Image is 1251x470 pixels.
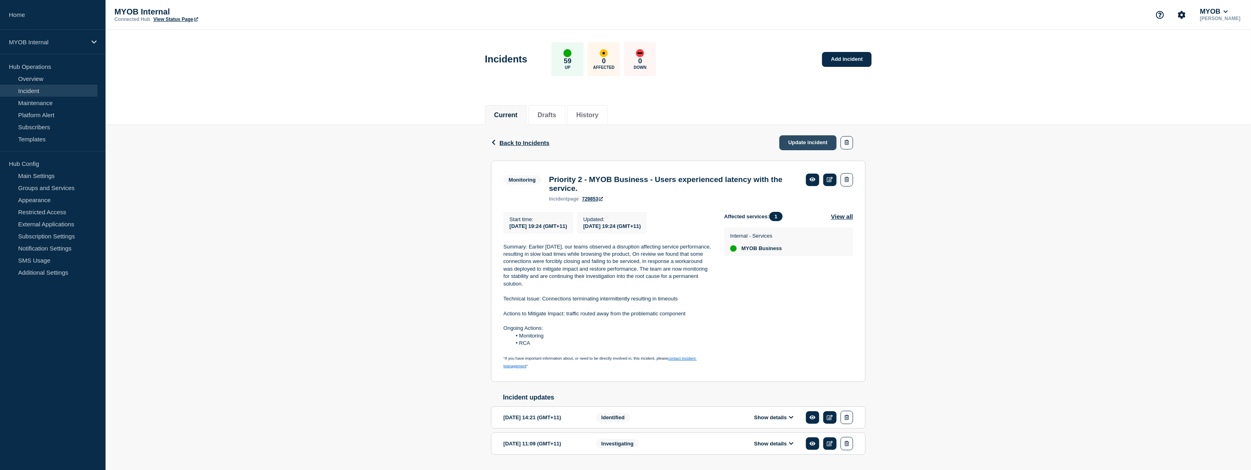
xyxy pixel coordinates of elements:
[583,222,641,229] div: [DATE] 19:24 (GMT+11)
[724,212,787,221] span: Affected services:
[114,7,275,17] p: MYOB Internal
[1198,8,1230,16] button: MYOB
[549,175,798,193] h3: Priority 2 - MYOB Business - Users experienced latency with the service.
[503,325,711,332] p: Ongoing Actions:
[503,243,711,288] p: Summary: Earlier [DATE], our teams observed a disruption affecting service performance, resulting...
[752,440,796,447] button: Show details
[741,245,782,252] span: MYOB Business
[538,112,556,119] button: Drafts
[634,65,647,70] p: Down
[583,216,641,222] p: Updated :
[9,39,86,46] p: MYOB Internal
[510,223,567,229] span: [DATE] 19:24 (GMT+11)
[602,57,606,65] p: 0
[564,57,572,65] p: 59
[822,52,872,67] a: Add incident
[638,57,642,65] p: 0
[769,212,783,221] span: 1
[779,135,837,150] a: Update incident
[1198,16,1242,21] p: [PERSON_NAME]
[503,310,711,317] p: Actions to Mitigate Impact: traffic routed away from the problematic component
[494,112,518,119] button: Current
[565,65,570,70] p: Up
[499,139,549,146] span: Back to Incidents
[503,411,584,424] div: [DATE] 14:21 (GMT+11)
[549,196,568,202] span: incident
[831,212,853,221] button: View all
[582,196,603,202] a: 729853
[503,394,866,401] h2: Incident updates
[576,112,599,119] button: History
[596,439,639,448] span: Investigating
[730,233,782,239] p: Internal - Services
[549,196,579,202] p: page
[503,356,668,360] span: "If you have important information about, or need to be directly involved in, this incident, please
[510,216,567,222] p: Start time :
[596,413,630,422] span: Identified
[752,414,796,421] button: Show details
[526,364,528,368] span: "
[512,340,712,347] li: RCA
[600,49,608,57] div: affected
[485,54,527,65] h1: Incidents
[1173,6,1190,23] button: Account settings
[512,332,712,340] li: Monitoring
[503,175,541,184] span: Monitoring
[563,49,572,57] div: up
[503,295,711,302] p: Technical Issue: Connections terminating intermittently resulting in timeouts
[153,17,198,22] a: View Status Page
[593,65,615,70] p: Affected
[114,17,150,22] p: Connected Hub
[1152,6,1168,23] button: Support
[730,245,737,252] div: up
[503,356,697,368] a: contact Incident Management
[636,49,644,57] div: down
[491,139,549,146] button: Back to Incidents
[503,437,584,450] div: [DATE] 11:09 (GMT+11)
